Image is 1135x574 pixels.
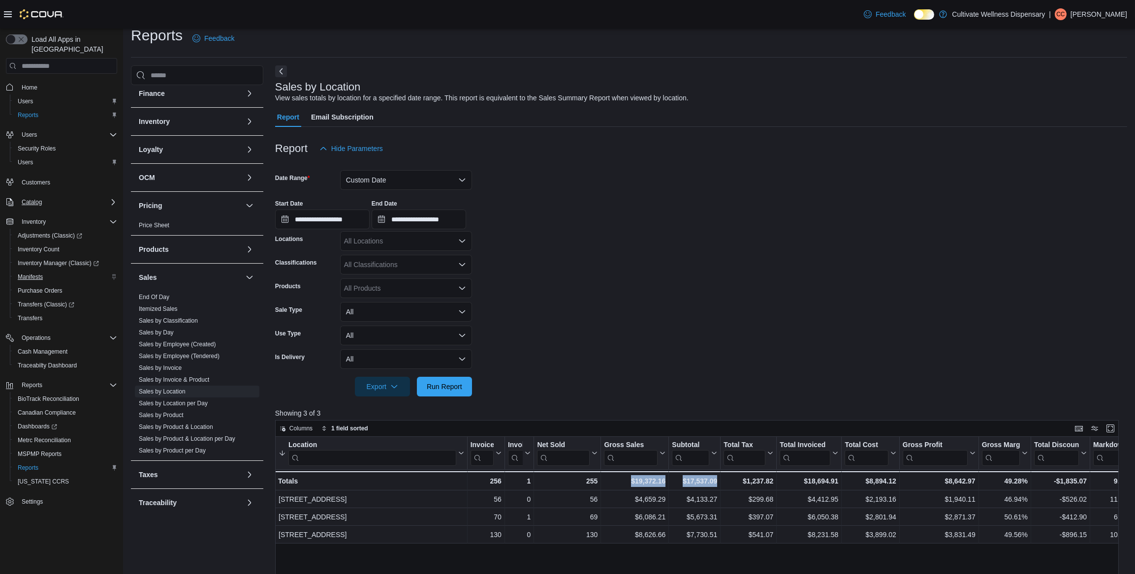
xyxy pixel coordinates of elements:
a: Sales by Product per Day [139,447,206,454]
a: Transfers (Classic) [14,299,78,310]
span: Purchase Orders [14,285,117,297]
button: Security Roles [10,142,121,155]
span: CC [1056,8,1065,20]
h3: Traceability [139,498,177,508]
button: Enter fullscreen [1104,423,1116,434]
div: Total Discount [1034,441,1079,466]
span: Report [277,107,299,127]
a: Reports [14,109,42,121]
span: Sales by Product [139,411,184,419]
button: Reports [10,108,121,122]
div: $8,642.97 [903,475,976,487]
a: MSPMP Reports [14,448,65,460]
div: 1 [508,512,531,523]
span: Inventory Manager (Classic) [18,259,99,267]
span: Sales by Location per Day [139,399,208,407]
a: Sales by Employee (Tendered) [139,353,220,360]
h3: Report [275,143,308,154]
span: Sales by Product & Location per Day [139,435,235,443]
span: Inventory Count [14,243,117,255]
span: Users [18,158,33,166]
a: Feedback [189,29,238,48]
span: Settings [18,495,117,508]
div: 11.29% [1093,494,1133,506]
button: Catalog [18,196,46,208]
div: Location [288,441,456,466]
button: Loyalty [244,144,255,155]
div: Totals [278,475,464,487]
span: Export [361,377,404,396]
div: $2,801.94 [845,512,896,523]
button: Total Discount [1034,441,1087,466]
span: Sales by Invoice & Product [139,376,209,384]
label: Is Delivery [275,353,305,361]
button: Canadian Compliance [10,406,121,420]
nav: Complex example [6,76,117,534]
button: Open list of options [458,237,466,245]
div: $2,193.16 [845,494,896,506]
span: Sales by Classification [139,317,198,325]
label: Use Type [275,330,301,337]
a: Sales by Product & Location per Day [139,435,235,442]
div: Invoices Sold [470,441,493,450]
div: Markdown Percent [1093,441,1125,450]
button: Invoices Ref [508,441,531,466]
button: Gross Margin [981,441,1027,466]
div: Total Tax [724,441,765,450]
span: Users [14,95,117,107]
span: Inventory Manager (Classic) [14,257,117,269]
span: Reports [18,111,38,119]
span: Reports [14,109,117,121]
span: Hide Parameters [331,144,383,153]
div: $19,372.16 [604,475,665,487]
p: Cultivate Wellness Dispensary [952,8,1045,20]
button: Loyalty [139,145,242,154]
a: End Of Day [139,294,169,301]
div: Total Tax [724,441,765,466]
span: Customers [22,179,50,186]
span: Security Roles [14,143,117,154]
div: Invoices Ref [508,441,523,450]
div: Gross Sales [604,441,658,450]
a: Manifests [14,271,47,283]
div: $6,086.21 [604,512,665,523]
button: Users [10,155,121,169]
label: Locations [275,235,303,243]
button: Reports [10,461,121,475]
p: | [1049,8,1051,20]
button: Run Report [417,377,472,396]
div: Total Cost [845,441,888,466]
a: Inventory Manager (Classic) [14,257,103,269]
button: Inventory [244,116,255,127]
div: 49.28% [981,475,1027,487]
div: $5,673.31 [672,512,717,523]
div: Gross Profit [903,441,968,450]
span: Feedback [876,9,906,19]
div: $4,659.29 [604,494,665,506]
button: Total Invoiced [780,441,838,466]
a: Adjustments (Classic) [14,230,86,242]
button: BioTrack Reconciliation [10,392,121,406]
button: Open list of options [458,261,466,269]
div: $4,412.95 [780,494,838,506]
div: Sales [131,291,263,460]
div: -$1,835.07 [1034,475,1087,487]
span: Manifests [18,273,43,281]
h3: Inventory [139,117,170,126]
div: Subtotal [672,441,709,450]
div: View sales totals by location for a specified date range. This report is equivalent to the Sales ... [275,93,689,103]
div: [STREET_ADDRESS] [279,494,464,506]
button: [US_STATE] CCRS [10,475,121,488]
span: Sales by Location [139,388,186,395]
button: Inventory [18,216,50,228]
button: Next [275,65,287,77]
span: Traceabilty Dashboard [14,360,117,371]
button: Home [2,80,121,94]
a: Dashboards [10,420,121,433]
span: BioTrack Reconciliation [18,395,79,403]
div: Subtotal [672,441,709,466]
div: $18,694.91 [780,475,838,487]
button: All [340,302,472,322]
a: Sales by Day [139,329,174,336]
span: Inventory Count [18,245,60,253]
